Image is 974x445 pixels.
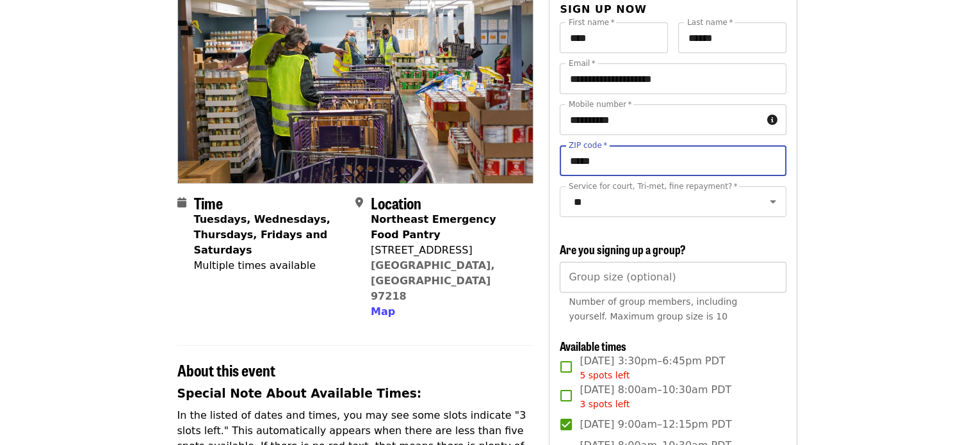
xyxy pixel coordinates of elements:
i: calendar icon [177,197,186,209]
input: Email [560,63,786,94]
input: ZIP code [560,145,786,176]
span: Time [194,191,223,214]
span: Are you signing up a group? [560,241,686,257]
strong: Northeast Emergency Food Pantry [371,213,496,241]
label: First name [569,19,615,26]
i: map-marker-alt icon [355,197,363,209]
span: About this event [177,359,275,381]
span: [DATE] 8:00am–10:30am PDT [580,382,731,411]
span: Map [371,305,395,318]
span: Number of group members, including yourself. Maximum group size is 10 [569,296,737,321]
strong: Tuesdays, Wednesdays, Thursdays, Fridays and Saturdays [194,213,330,256]
span: Location [371,191,421,214]
button: Map [371,304,395,320]
div: Multiple times available [194,258,345,273]
input: First name [560,22,668,53]
strong: Special Note About Available Times: [177,387,422,400]
span: [DATE] 3:30pm–6:45pm PDT [580,353,725,382]
span: 3 spots left [580,399,629,409]
label: Service for court, Tri-met, fine repayment? [569,182,738,190]
input: Last name [678,22,786,53]
i: circle-info icon [767,114,777,126]
label: Last name [687,19,733,26]
label: Email [569,60,596,67]
input: [object Object] [560,262,786,293]
span: [DATE] 9:00am–12:15pm PDT [580,417,731,432]
span: Sign up now [560,3,647,15]
button: Open [764,193,782,211]
span: Available times [560,337,626,354]
a: [GEOGRAPHIC_DATA], [GEOGRAPHIC_DATA] 97218 [371,259,495,302]
input: Mobile number [560,104,761,135]
label: ZIP code [569,142,607,149]
span: 5 spots left [580,370,629,380]
div: [STREET_ADDRESS] [371,243,523,258]
label: Mobile number [569,101,631,108]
